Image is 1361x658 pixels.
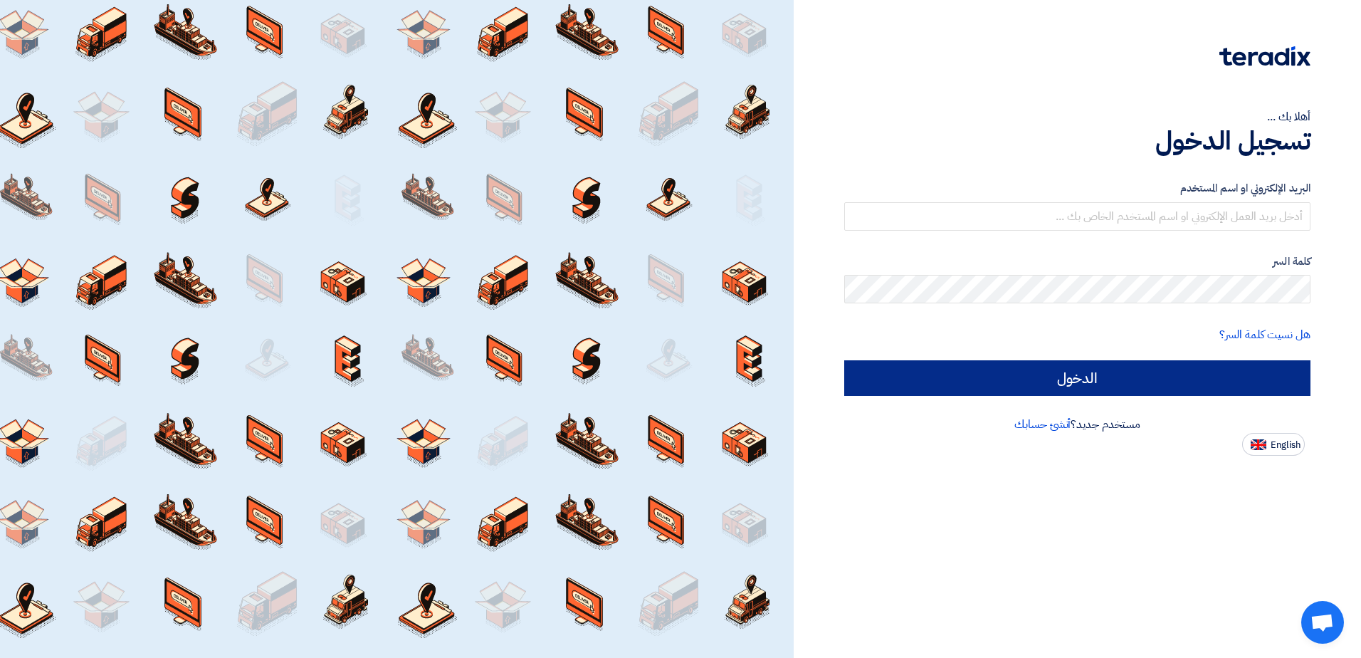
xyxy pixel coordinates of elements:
[844,416,1310,433] div: مستخدم جديد؟
[844,254,1310,270] label: كلمة السر
[1271,440,1300,450] span: English
[844,108,1310,125] div: أهلا بك ...
[844,125,1310,157] h1: تسجيل الدخول
[844,202,1310,231] input: أدخل بريد العمل الإلكتروني او اسم المستخدم الخاص بك ...
[1301,601,1344,644] div: Open chat
[844,360,1310,396] input: الدخول
[1219,46,1310,66] img: Teradix logo
[1251,439,1266,450] img: en-US.png
[844,180,1310,197] label: البريد الإلكتروني او اسم المستخدم
[1014,416,1071,433] a: أنشئ حسابك
[1219,326,1310,343] a: هل نسيت كلمة السر؟
[1242,433,1305,456] button: English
